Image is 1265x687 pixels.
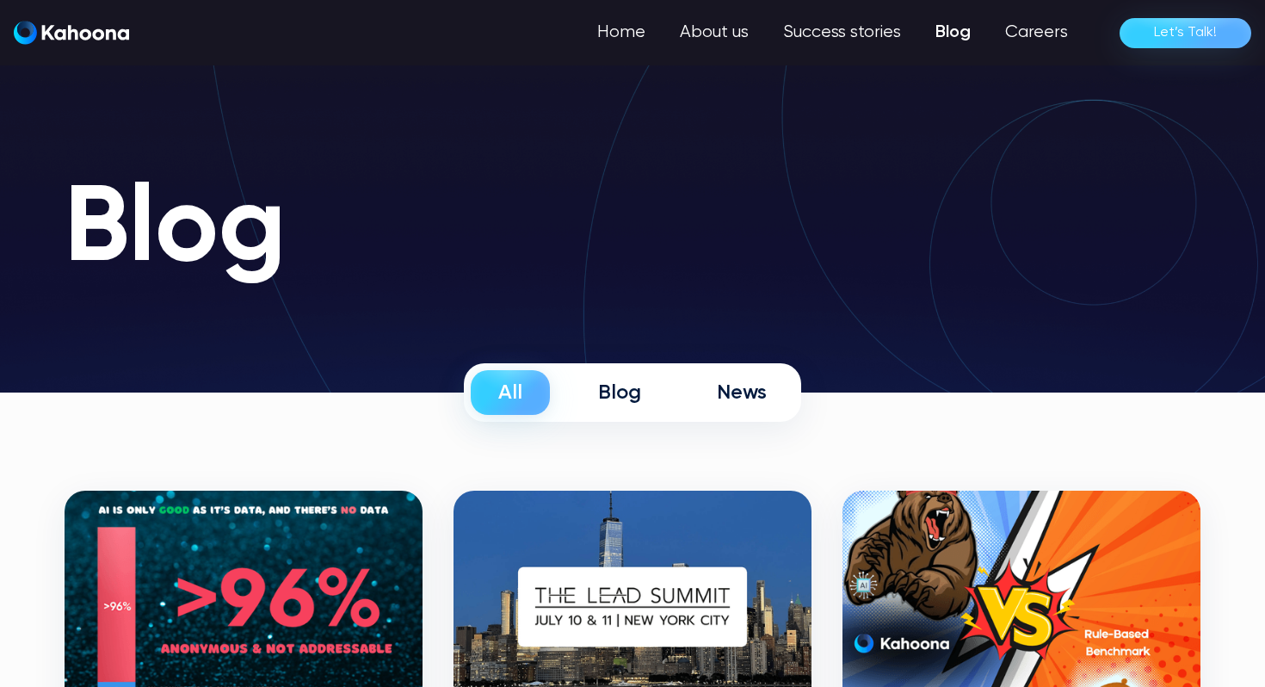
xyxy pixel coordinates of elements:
div: Blog [598,380,641,405]
div: All [498,380,522,405]
div: Let’s Talk! [1154,19,1217,46]
img: Kahoona logo white [14,21,129,45]
h1: Blog [65,172,1200,289]
a: Home [580,15,663,50]
a: About us [663,15,766,50]
a: Careers [988,15,1085,50]
a: Blog [918,15,988,50]
div: News [717,380,767,405]
a: home [14,21,129,46]
a: Let’s Talk! [1120,18,1251,48]
a: Success stories [766,15,918,50]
